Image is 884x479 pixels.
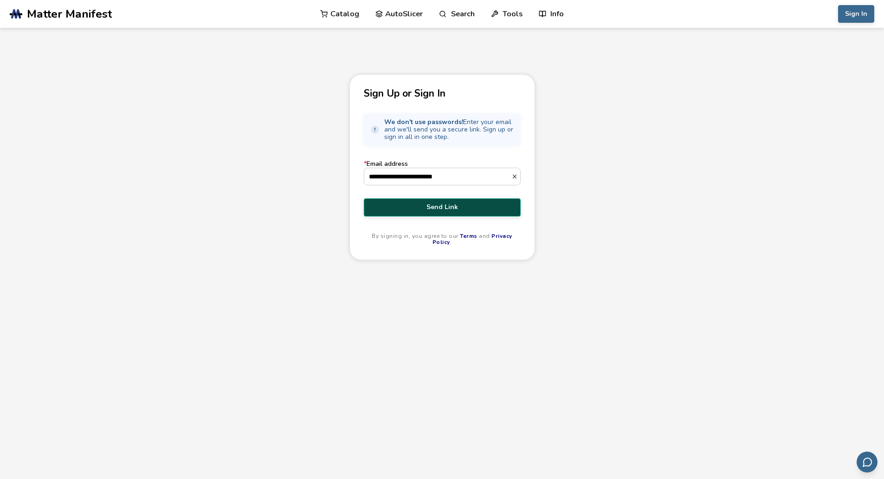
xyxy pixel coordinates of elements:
span: Enter your email and we'll send you a secure link. Sign up or sign in all in one step. [384,118,514,141]
label: Email address [364,160,521,185]
p: By signing in, you agree to our and . [364,233,521,246]
button: Send Link [364,198,521,216]
strong: We don't use passwords! [384,118,463,126]
a: Terms [460,232,477,240]
button: Sign In [838,5,874,23]
span: Send Link [371,203,514,211]
input: *Email address [364,168,511,185]
span: Matter Manifest [27,7,112,20]
a: Privacy Policy [432,232,512,246]
p: Sign Up or Sign In [364,89,521,98]
button: *Email address [511,173,520,180]
button: Send feedback via email [857,452,878,472]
